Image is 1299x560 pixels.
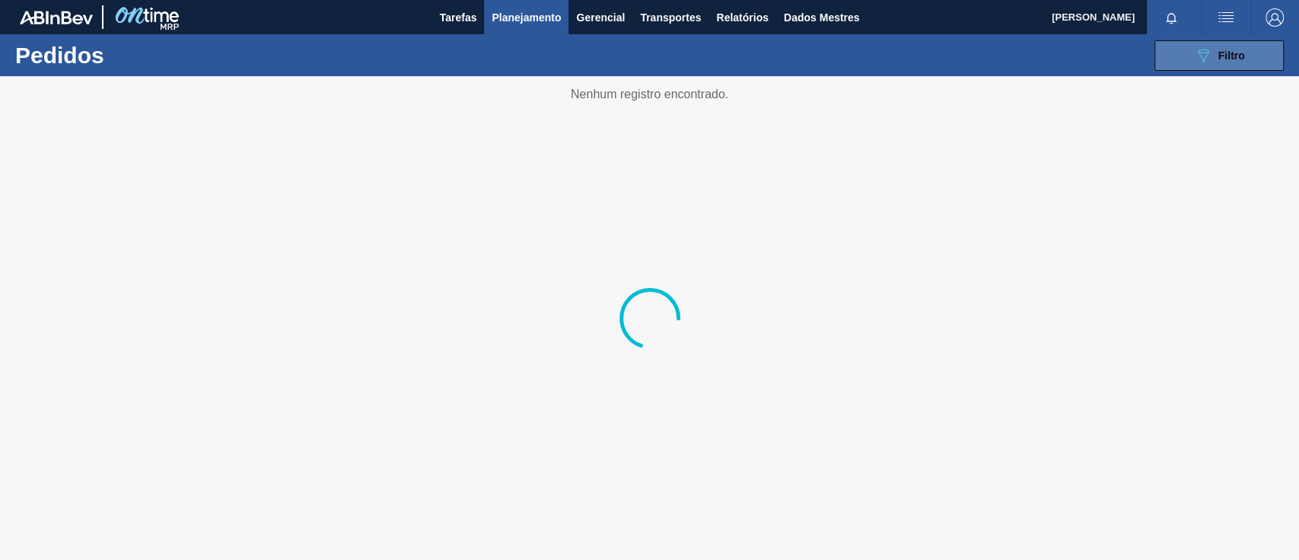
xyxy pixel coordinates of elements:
font: Tarefas [440,11,477,24]
font: Relatórios [716,11,768,24]
font: Planejamento [492,11,561,24]
button: Filtro [1154,40,1284,71]
font: Transportes [640,11,701,24]
img: Sair [1266,8,1284,27]
img: TNhmsLtSVTkK8tSr43FrP2fwEKptu5GPRR3wAAAABJRU5ErkJggg== [20,11,93,24]
font: Pedidos [15,43,104,68]
button: Notificações [1147,7,1196,28]
font: [PERSON_NAME] [1052,11,1135,23]
font: Dados Mestres [784,11,860,24]
font: Gerencial [576,11,625,24]
img: ações do usuário [1217,8,1235,27]
font: Filtro [1218,50,1245,62]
